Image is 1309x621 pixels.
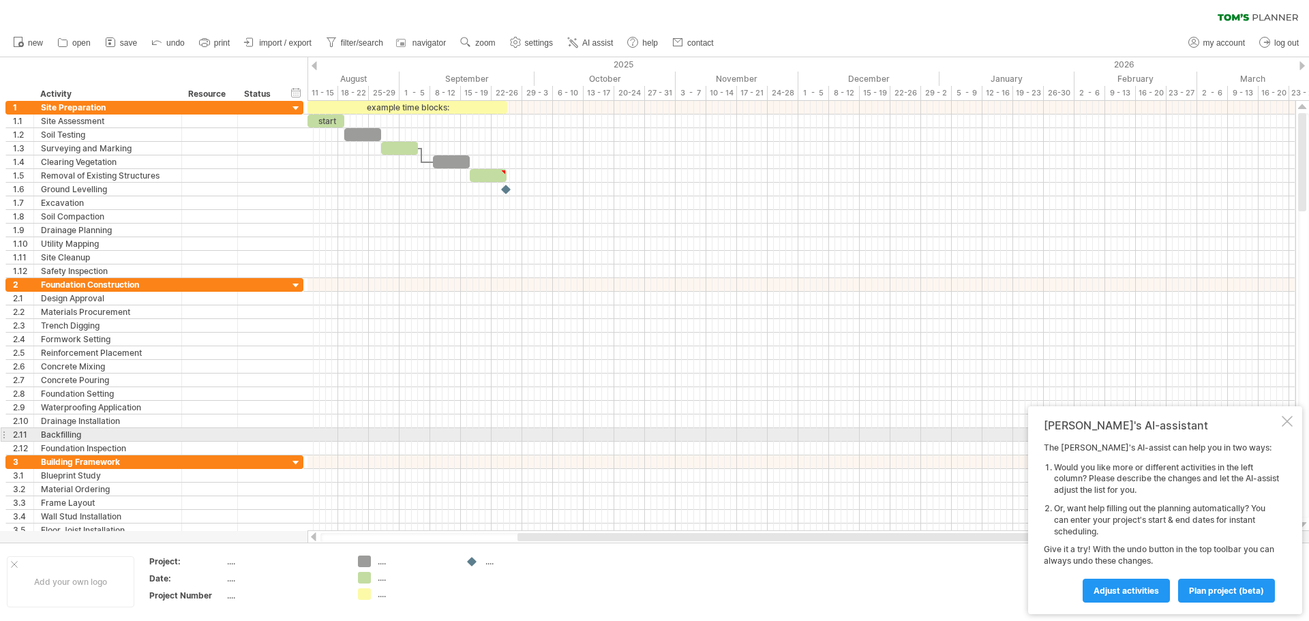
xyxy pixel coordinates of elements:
div: 3.5 [13,524,33,536]
div: 23 - 27 [1167,86,1197,100]
div: Soil Testing [41,128,175,141]
div: start [307,115,344,127]
div: 6 - 10 [553,86,584,100]
div: Concrete Pouring [41,374,175,387]
a: navigator [394,34,450,52]
div: January 2026 [939,72,1074,86]
div: Removal of Existing Structures [41,169,175,182]
div: 1.8 [13,210,33,223]
div: 17 - 21 [737,86,768,100]
div: Frame Layout [41,496,175,509]
div: 1.7 [13,196,33,209]
div: 8 - 12 [829,86,860,100]
span: Adjust activities [1094,586,1159,596]
div: 3.3 [13,496,33,509]
div: Status [244,87,274,101]
div: 2.11 [13,428,33,441]
div: example time blocks: [307,101,507,114]
div: 29 - 2 [921,86,952,100]
div: November 2025 [676,72,798,86]
div: 27 - 31 [645,86,676,100]
div: 18 - 22 [338,86,369,100]
div: 1.6 [13,183,33,196]
div: Utility Mapping [41,237,175,250]
div: .... [485,556,560,567]
a: Adjust activities [1083,579,1170,603]
div: 1.2 [13,128,33,141]
div: Site Preparation [41,101,175,114]
div: Material Ordering [41,483,175,496]
div: 3.1 [13,469,33,482]
div: 2.10 [13,414,33,427]
span: plan project (beta) [1189,586,1264,596]
span: zoom [475,38,495,48]
div: 1.11 [13,251,33,264]
a: new [10,34,47,52]
div: 25-29 [369,86,400,100]
div: Formwork Setting [41,333,175,346]
div: 1.4 [13,155,33,168]
span: settings [525,38,553,48]
div: Surveying and Marking [41,142,175,155]
div: 2.6 [13,360,33,373]
div: Foundation Construction [41,278,175,291]
div: Clearing Vegetation [41,155,175,168]
div: September 2025 [400,72,535,86]
a: plan project (beta) [1178,579,1275,603]
div: Resource [188,87,230,101]
div: 9 - 13 [1105,86,1136,100]
div: Safety Inspection [41,264,175,277]
div: Site Assessment [41,115,175,127]
div: 2.9 [13,401,33,414]
div: August 2025 [271,72,400,86]
div: 1 - 5 [798,86,829,100]
div: .... [227,556,342,567]
span: save [120,38,137,48]
div: Soil Compaction [41,210,175,223]
a: log out [1256,34,1303,52]
span: open [72,38,91,48]
span: AI assist [582,38,613,48]
div: 9 - 13 [1228,86,1259,100]
div: 1 [13,101,33,114]
div: 2 - 6 [1197,86,1228,100]
div: Reinforcement Placement [41,346,175,359]
div: 16 - 20 [1136,86,1167,100]
span: new [28,38,43,48]
div: .... [378,572,452,584]
div: 15 - 19 [860,86,890,100]
div: Site Cleanup [41,251,175,264]
a: my account [1185,34,1249,52]
div: .... [227,590,342,601]
div: 1.3 [13,142,33,155]
div: 29 - 3 [522,86,553,100]
div: 20-24 [614,86,645,100]
div: 13 - 17 [584,86,614,100]
a: AI assist [564,34,617,52]
div: Drainage Installation [41,414,175,427]
div: 2.12 [13,442,33,455]
div: Backfilling [41,428,175,441]
div: October 2025 [535,72,676,86]
div: 3 - 7 [676,86,706,100]
a: save [102,34,141,52]
span: help [642,38,658,48]
div: December 2025 [798,72,939,86]
div: Project Number [149,590,224,601]
div: 19 - 23 [1013,86,1044,100]
div: Ground Levelling [41,183,175,196]
div: 5 - 9 [952,86,982,100]
div: Materials Procurement [41,305,175,318]
div: 2.3 [13,319,33,332]
div: 26-30 [1044,86,1074,100]
span: print [214,38,230,48]
div: Blueprint Study [41,469,175,482]
div: Waterproofing Application [41,401,175,414]
div: Design Approval [41,292,175,305]
div: February 2026 [1074,72,1197,86]
div: Floor Joist Installation [41,524,175,536]
span: import / export [259,38,312,48]
div: 1.1 [13,115,33,127]
div: Drainage Planning [41,224,175,237]
div: 11 - 15 [307,86,338,100]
